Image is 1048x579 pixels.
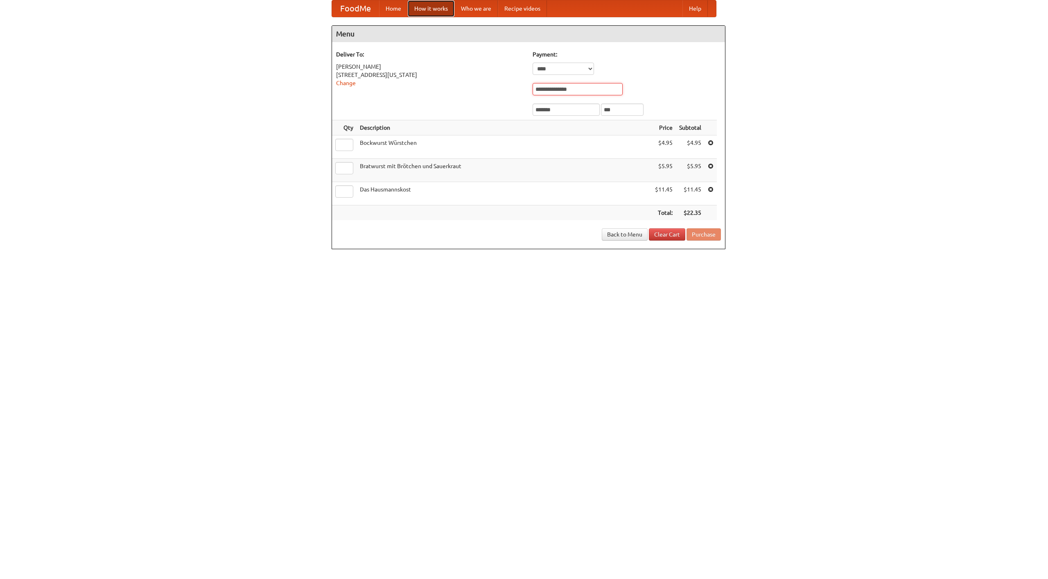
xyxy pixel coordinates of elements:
[357,182,652,205] td: Das Hausmannskost
[336,80,356,86] a: Change
[408,0,454,17] a: How it works
[676,205,705,221] th: $22.35
[676,120,705,135] th: Subtotal
[676,135,705,159] td: $4.95
[332,120,357,135] th: Qty
[533,50,721,59] h5: Payment:
[332,0,379,17] a: FoodMe
[649,228,685,241] a: Clear Cart
[652,120,676,135] th: Price
[652,159,676,182] td: $5.95
[652,205,676,221] th: Total:
[357,135,652,159] td: Bockwurst Würstchen
[676,159,705,182] td: $5.95
[676,182,705,205] td: $11.45
[336,63,524,71] div: [PERSON_NAME]
[357,120,652,135] th: Description
[652,182,676,205] td: $11.45
[336,71,524,79] div: [STREET_ADDRESS][US_STATE]
[336,50,524,59] h5: Deliver To:
[454,0,498,17] a: Who we are
[357,159,652,182] td: Bratwurst mit Brötchen und Sauerkraut
[602,228,648,241] a: Back to Menu
[687,228,721,241] button: Purchase
[682,0,708,17] a: Help
[332,26,725,42] h4: Menu
[498,0,547,17] a: Recipe videos
[379,0,408,17] a: Home
[652,135,676,159] td: $4.95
